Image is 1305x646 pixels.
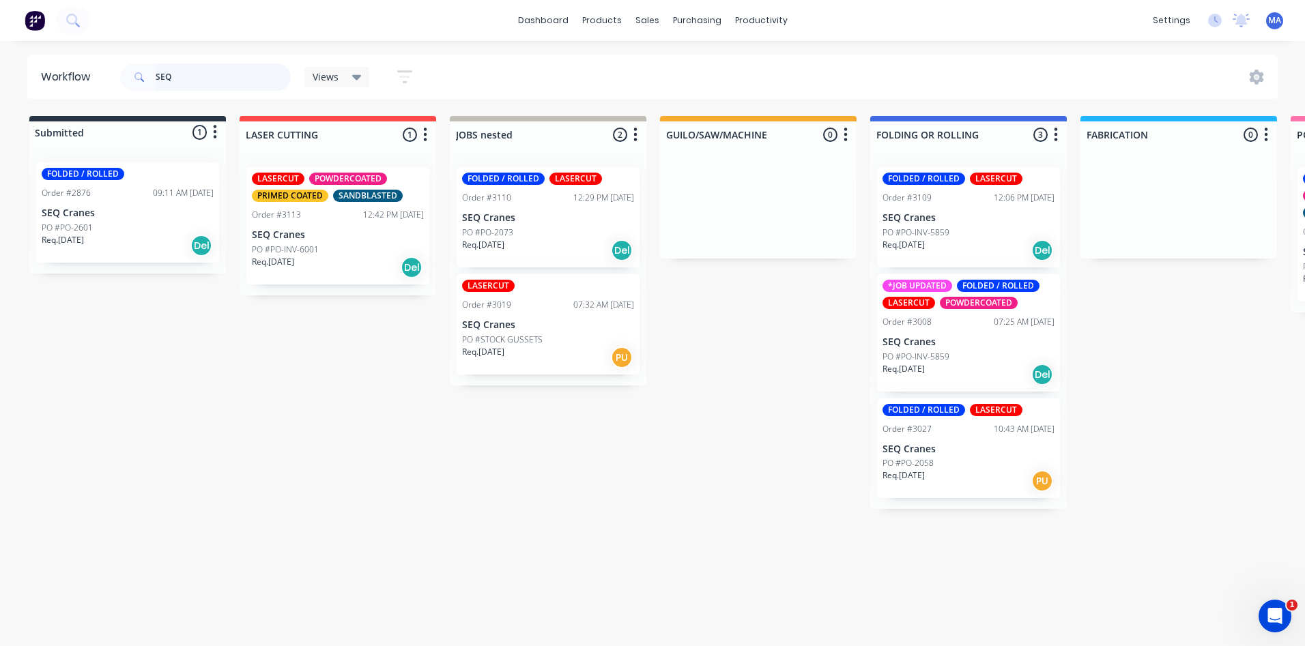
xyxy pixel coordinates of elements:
p: SEQ Cranes [883,443,1055,455]
div: productivity [728,10,794,31]
div: LASERCUT [462,280,515,292]
p: PO #PO-INV-6001 [252,244,319,256]
p: Req. [DATE] [883,239,925,251]
span: MA [1268,14,1281,27]
div: FOLDED / ROLLED [462,173,545,185]
div: Order #3109 [883,192,932,204]
div: Del [1031,239,1053,261]
p: Req. [DATE] [883,469,925,482]
p: PO #PO-2073 [462,226,513,239]
a: dashboard [511,10,575,31]
div: POWDERCOATED [309,173,387,185]
p: PO #PO-INV-5859 [883,351,949,363]
div: 12:29 PM [DATE] [573,192,634,204]
div: Workflow [41,69,97,85]
div: *JOB UPDATEDFOLDED / ROLLEDLASERCUTPOWDERCOATEDOrder #300807:25 AM [DATE]SEQ CranesPO #PO-INV-585... [877,274,1060,392]
div: Order #3113 [252,209,301,221]
div: *JOB UPDATED [883,280,952,292]
div: purchasing [666,10,728,31]
div: Del [611,239,633,261]
span: Views [313,70,339,84]
p: Req. [DATE] [462,239,504,251]
div: LASERCUT [970,173,1022,185]
div: settings [1146,10,1197,31]
div: Order #3019 [462,299,511,311]
div: 09:11 AM [DATE] [153,187,214,199]
div: FOLDED / ROLLEDLASERCUTOrder #311012:29 PM [DATE]SEQ CranesPO #PO-2073Req.[DATE]Del [457,167,640,267]
div: 12:06 PM [DATE] [994,192,1055,204]
div: LASERCUT [970,404,1022,416]
div: PU [1031,470,1053,492]
div: Order #3027 [883,423,932,435]
div: Order #3110 [462,192,511,204]
div: FOLDED / ROLLED [883,404,965,416]
div: Del [1031,364,1053,385]
div: FOLDED / ROLLED [883,173,965,185]
div: FOLDED / ROLLED [957,280,1039,292]
div: LASERCUT [252,173,304,185]
span: 1 [1287,600,1297,611]
input: Search for orders... [156,63,291,91]
div: LASERCUTOrder #301907:32 AM [DATE]SEQ CranesPO #STOCK GUSSETSReq.[DATE]PU [457,274,640,375]
p: PO #PO-2601 [42,222,93,234]
p: Req. [DATE] [883,363,925,375]
div: Order #2876 [42,187,91,199]
iframe: Intercom live chat [1259,600,1291,632]
div: FOLDED / ROLLED [42,168,124,180]
p: SEQ Cranes [883,336,1055,348]
p: SEQ Cranes [252,229,424,241]
div: PRIMED COATED [252,190,328,202]
div: SANDBLASTED [333,190,403,202]
div: products [575,10,629,31]
div: FOLDED / ROLLEDLASERCUTOrder #302710:43 AM [DATE]SEQ CranesPO #PO-2058Req.[DATE]PU [877,398,1060,499]
p: SEQ Cranes [42,207,214,219]
div: LASERCUT [883,297,935,309]
div: 07:32 AM [DATE] [573,299,634,311]
p: PO #PO-INV-5859 [883,226,949,239]
div: 07:25 AM [DATE] [994,316,1055,328]
div: Del [401,256,422,278]
img: Factory [25,10,45,31]
div: sales [629,10,666,31]
div: Order #3008 [883,316,932,328]
p: Req. [DATE] [252,256,294,268]
div: 10:43 AM [DATE] [994,423,1055,435]
p: Req. [DATE] [462,346,504,358]
div: 12:42 PM [DATE] [363,209,424,221]
p: SEQ Cranes [883,212,1055,224]
div: FOLDED / ROLLEDOrder #287609:11 AM [DATE]SEQ CranesPO #PO-2601Req.[DATE]Del [36,162,219,263]
div: LASERCUT [549,173,602,185]
p: PO #STOCK GUSSETS [462,334,543,346]
p: SEQ Cranes [462,212,634,224]
div: FOLDED / ROLLEDLASERCUTOrder #310912:06 PM [DATE]SEQ CranesPO #PO-INV-5859Req.[DATE]Del [877,167,1060,267]
div: Del [190,235,212,256]
div: POWDERCOATED [940,297,1018,309]
div: PU [611,347,633,368]
p: PO #PO-2058 [883,457,934,469]
div: LASERCUTPOWDERCOATEDPRIMED COATEDSANDBLASTEDOrder #311312:42 PM [DATE]SEQ CranesPO #PO-INV-6001Re... [246,167,429,284]
p: Req. [DATE] [42,234,84,246]
p: SEQ Cranes [462,319,634,331]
